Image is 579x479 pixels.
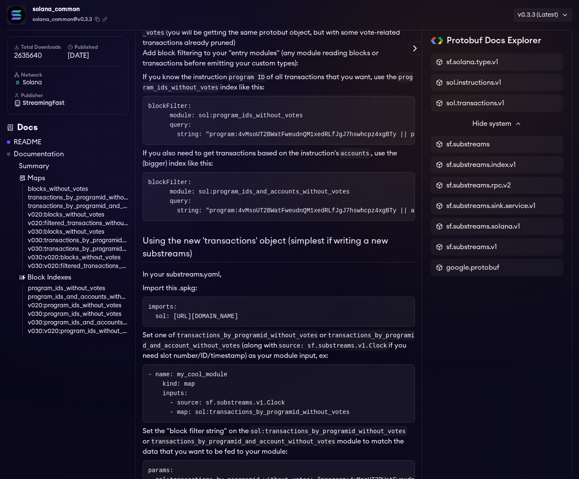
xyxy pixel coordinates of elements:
span: solana_common@v0.3.3 [33,15,92,23]
a: transactions_by_programid_and_account_without_votes [28,202,128,211]
code: - name: my_cool_module kind: map inputs: - source: sf.substreams.v1.Clock - map: sol:transactions... [148,371,349,416]
code: imports: sol: [URL][DOMAIN_NAME] [148,303,238,320]
span: sf.substreams.rpc.v2 [446,180,511,190]
span: sf.substreams.solana.v1 [446,221,520,232]
button: Copy package name and version [95,17,100,22]
span: StreamingFast [23,99,65,107]
a: program_ids_and_accounts_without_votes [28,293,128,301]
a: solana [14,78,121,87]
div: solana_common [33,3,107,15]
code: program ID [227,72,266,82]
a: Summary [19,161,128,171]
p: If you also need to get transactions based on the instruction's , use the (bigger) index like this: [143,148,415,169]
a: Maps [19,173,128,183]
a: v020:blocks_without_votes [28,211,128,219]
span: sol.instructions.v1 [446,77,501,88]
h6: Published [68,44,121,51]
img: Map icon [19,175,26,181]
img: Protobuf [431,37,443,44]
a: v030:transactions_by_programid_without_votes [28,236,128,245]
a: v020:program_ids_without_votes [28,301,128,310]
code: transactions_by_programid_without_votes [175,330,319,340]
a: v030:program_ids_and_accounts_without_votes [28,318,128,327]
code: transactions_by_programid_and_account_without_votes [149,436,337,446]
a: v030:transactions_by_programid_and_account_without_votes [28,245,128,253]
a: StreamingFast [14,99,121,107]
span: [DATE] [68,51,121,61]
a: README [14,137,42,147]
p: Replace any input with (you will be getting the same protobuf object, but with some vote-related ... [143,17,415,48]
h6: Total Downloads [14,44,68,51]
button: Hide system [431,115,563,132]
code: source: sf.substreams.v1.Clock [277,340,389,351]
h2: Protobuf Docs Explorer [447,35,541,47]
span: Hide system [472,119,511,129]
a: transactions_by_programid_without_votes [28,193,128,202]
span: sf.solana.type.v1 [446,57,498,67]
img: Package Logo [7,6,25,24]
a: v020:filtered_transactions_without_votes [28,219,128,228]
code: transactions_by_programid_and_account_without_votes [143,330,415,351]
li: Set the "block filter string" on the or module to match the data that you want to be fed to your ... [143,426,415,457]
h6: Network [14,71,121,78]
span: sf.substreams.index.v1 [446,160,516,170]
h6: Publisher [14,92,121,99]
p: Add block filtering to your "entry modules" (any module reading blocks or transactions before emi... [143,48,415,68]
a: Block Indexes [19,272,128,283]
a: Documentation [14,149,64,159]
span: sol.transactions.v1 [446,98,504,108]
span: sf.substreams [446,139,489,149]
p: If you know the instruction of all transactions that you want, use the index like this: [143,72,415,92]
a: v030:v020:filtered_transactions_without_votes [28,262,128,271]
a: v030:program_ids_without_votes [28,310,128,318]
a: v030:v020:blocks_without_votes [28,253,128,262]
a: blocks_without_votes [28,185,128,193]
a: v030:v020:program_ids_without_votes [28,327,128,336]
span: google.protobuf [446,262,499,273]
span: sf.substreams.v1 [446,242,497,252]
li: Import this .spkg: [143,283,415,293]
code: sol:transactions_by_programid_without_votes [249,426,407,436]
button: Copy .spkg link to clipboard [102,17,107,22]
h2: Using the new 'transactions' object (simplest if writing a new substreams) [143,235,415,262]
div: v0.3.3 (Latest) [514,9,572,21]
code: accounts [339,148,371,158]
a: program_ids_without_votes [28,284,128,293]
p: In your substreams.yaml, [143,269,415,280]
span: 2635640 [14,51,68,61]
div: Docs [7,122,128,134]
img: Block Index icon [19,274,26,281]
span: sf.substreams.sink.service.v1 [446,201,535,211]
span: solana [23,78,42,87]
li: Set one of or (along with if you need slot number/ID/timestamp) as your module input, ex: [143,330,415,361]
a: v030:blocks_without_votes [28,228,128,236]
img: solana [14,79,21,86]
code: program_ids_without_votes [143,72,413,92]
